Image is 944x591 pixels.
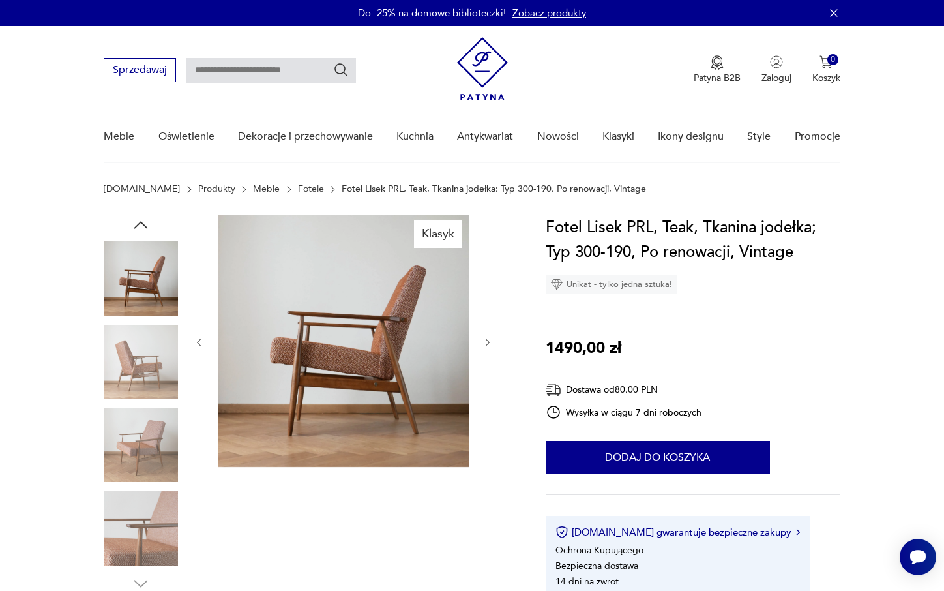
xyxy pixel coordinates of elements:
p: 1490,00 zł [546,336,621,361]
a: Ikony designu [658,112,724,162]
a: Fotele [298,184,324,194]
button: 0Koszyk [812,55,840,84]
div: Dostawa od 80,00 PLN [546,382,702,398]
a: Antykwariat [457,112,513,162]
button: [DOMAIN_NAME] gwarantuje bezpieczne zakupy [555,526,800,539]
button: Dodaj do koszyka [546,441,770,474]
img: Ikona medalu [711,55,724,70]
li: 14 dni na zwrot [555,575,619,588]
p: Fotel Lisek PRL, Teak, Tkanina jodełka; Typ 300-190, Po renowacji, Vintage [342,184,646,194]
iframe: Smartsupp widget button [900,539,936,575]
img: Ikona diamentu [551,279,563,290]
a: Dekoracje i przechowywanie [238,112,373,162]
div: Klasyk [414,220,462,248]
a: Produkty [198,184,235,194]
img: Ikona dostawy [546,382,561,398]
a: Nowości [537,112,579,162]
button: Patyna B2B [694,55,741,84]
p: Zaloguj [761,72,791,84]
a: Meble [253,184,280,194]
img: Ikona koszyka [819,55,833,68]
img: Zdjęcie produktu Fotel Lisek PRL, Teak, Tkanina jodełka; Typ 300-190, Po renowacji, Vintage [218,215,469,467]
li: Bezpieczna dostawa [555,560,638,572]
h1: Fotel Lisek PRL, Teak, Tkanina jodełka; Typ 300-190, Po renowacji, Vintage [546,215,840,265]
p: Patyna B2B [694,72,741,84]
div: Wysyłka w ciągu 7 dni roboczych [546,404,702,420]
a: Ikona medaluPatyna B2B [694,55,741,84]
a: Klasyki [602,112,634,162]
a: Meble [104,112,134,162]
img: Zdjęcie produktu Fotel Lisek PRL, Teak, Tkanina jodełka; Typ 300-190, Po renowacji, Vintage [104,491,178,566]
p: Koszyk [812,72,840,84]
button: Zaloguj [761,55,791,84]
div: 0 [827,54,838,65]
a: Zobacz produkty [512,7,586,20]
a: [DOMAIN_NAME] [104,184,180,194]
a: Oświetlenie [158,112,214,162]
img: Patyna - sklep z meblami i dekoracjami vintage [457,37,508,100]
li: Ochrona Kupującego [555,544,643,556]
a: Sprzedawaj [104,67,176,76]
div: Unikat - tylko jedna sztuka! [546,275,677,294]
img: Zdjęcie produktu Fotel Lisek PRL, Teak, Tkanina jodełka; Typ 300-190, Po renowacji, Vintage [104,241,178,316]
img: Zdjęcie produktu Fotel Lisek PRL, Teak, Tkanina jodełka; Typ 300-190, Po renowacji, Vintage [104,325,178,399]
a: Style [747,112,771,162]
img: Ikona strzałki w prawo [796,529,800,536]
img: Ikona certyfikatu [555,526,568,539]
a: Promocje [795,112,840,162]
a: Kuchnia [396,112,434,162]
button: Sprzedawaj [104,58,176,82]
p: Do -25% na domowe biblioteczki! [358,7,506,20]
img: Ikonka użytkownika [770,55,783,68]
button: Szukaj [333,62,349,78]
img: Zdjęcie produktu Fotel Lisek PRL, Teak, Tkanina jodełka; Typ 300-190, Po renowacji, Vintage [104,408,178,482]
